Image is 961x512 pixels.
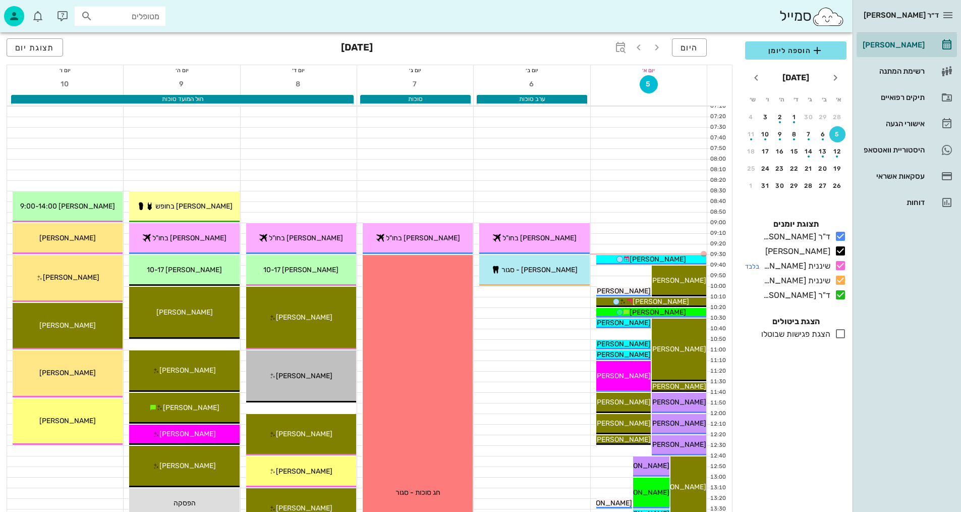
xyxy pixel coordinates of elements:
div: 10:20 [707,303,728,312]
div: היסטוריית וואטסאפ [861,146,925,154]
span: [PERSON_NAME] בחופש 🩱🩴 [137,202,233,211]
span: הפסקה [174,499,196,507]
div: דוחות [861,198,925,207]
div: 1 [743,182,759,189]
span: [PERSON_NAME] [39,321,96,330]
small: בלבד [745,263,759,270]
button: חודש הבא [747,69,765,87]
span: [PERSON_NAME] [650,345,706,353]
div: 11:20 [707,367,728,376]
div: 11:40 [707,388,728,397]
div: 07:20 [707,113,728,121]
span: [PERSON_NAME] [594,319,651,327]
div: יום ב׳ [474,65,590,75]
button: היום [672,38,707,57]
div: 9 [772,131,788,138]
button: 25 [743,161,759,177]
div: 23 [772,165,788,172]
span: [PERSON_NAME] [613,488,669,497]
button: 26 [829,178,845,194]
div: ד"ר [PERSON_NAME] [759,231,830,243]
a: דוחות [857,190,957,215]
div: 11:00 [707,346,728,354]
div: 6 [815,131,831,138]
button: 23 [772,161,788,177]
button: 7 [406,75,424,93]
button: 4 [743,109,759,125]
div: 14 [801,148,817,155]
span: [PERSON_NAME] [39,234,96,242]
div: 10:00 [707,282,728,291]
button: 31 [758,178,774,194]
span: 8 [290,80,308,88]
span: [PERSON_NAME] [650,419,706,428]
button: 6 [523,75,541,93]
div: הצגת פגישות שבוטלו [757,328,830,340]
div: 30 [772,182,788,189]
span: 10 [56,80,74,88]
div: 08:50 [707,208,728,217]
span: [PERSON_NAME] [576,499,632,507]
span: [PERSON_NAME] [163,403,219,412]
div: 12:20 [707,431,728,439]
button: 17 [758,143,774,160]
th: ד׳ [789,91,802,108]
span: [PERSON_NAME] [594,287,651,295]
div: יום א׳ [591,65,707,75]
button: הוספה ליומן [745,41,846,60]
span: ד״ר [PERSON_NAME] [864,11,939,20]
div: 8 [786,131,803,138]
span: [PERSON_NAME] 10-17 [147,266,222,274]
div: 24 [758,165,774,172]
div: 12:50 [707,463,728,471]
span: [PERSON_NAME] [594,340,651,348]
div: 10:50 [707,335,728,344]
button: 15 [786,143,803,160]
div: 07:40 [707,134,728,142]
img: SmileCloud logo [812,7,844,27]
span: [PERSON_NAME] [276,372,332,380]
div: 7 [801,131,817,138]
span: הוספה ליומן [753,44,838,57]
button: 1 [743,178,759,194]
button: 6 [815,126,831,142]
span: [PERSON_NAME] [594,398,651,406]
button: 29 [815,109,831,125]
div: 20 [815,165,831,172]
span: [PERSON_NAME] [613,462,669,470]
div: 10:10 [707,293,728,301]
div: 5 [829,131,845,138]
button: חודש שעבר [826,69,844,87]
button: 2 [772,109,788,125]
button: 11 [743,126,759,142]
div: יום ה׳ [124,65,240,75]
div: 09:50 [707,272,728,280]
span: [PERSON_NAME] [39,417,96,425]
div: 10:40 [707,325,728,333]
span: 5 [640,80,657,88]
span: [PERSON_NAME] [630,308,686,317]
button: 10 [56,75,74,93]
div: 3 [758,114,774,121]
div: רשימת המתנה [861,67,925,75]
div: 15 [786,148,803,155]
button: 8 [786,126,803,142]
button: 16 [772,143,788,160]
span: [PERSON_NAME] בחו"ל ✈️ [376,234,460,242]
th: ב׳ [818,91,831,108]
div: 11:30 [707,378,728,386]
div: 29 [815,114,831,121]
button: 5 [640,75,658,93]
div: 4 [743,114,759,121]
th: ה׳ [775,91,788,108]
span: [PERSON_NAME] [156,308,213,317]
div: 28 [801,182,817,189]
th: א׳ [832,91,845,108]
button: 13 [815,143,831,160]
span: [PERSON_NAME] [159,430,216,438]
div: 30 [801,114,817,121]
th: ש׳ [746,91,759,108]
div: 11:50 [707,399,728,407]
button: 18 [743,143,759,160]
button: 3 [758,109,774,125]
